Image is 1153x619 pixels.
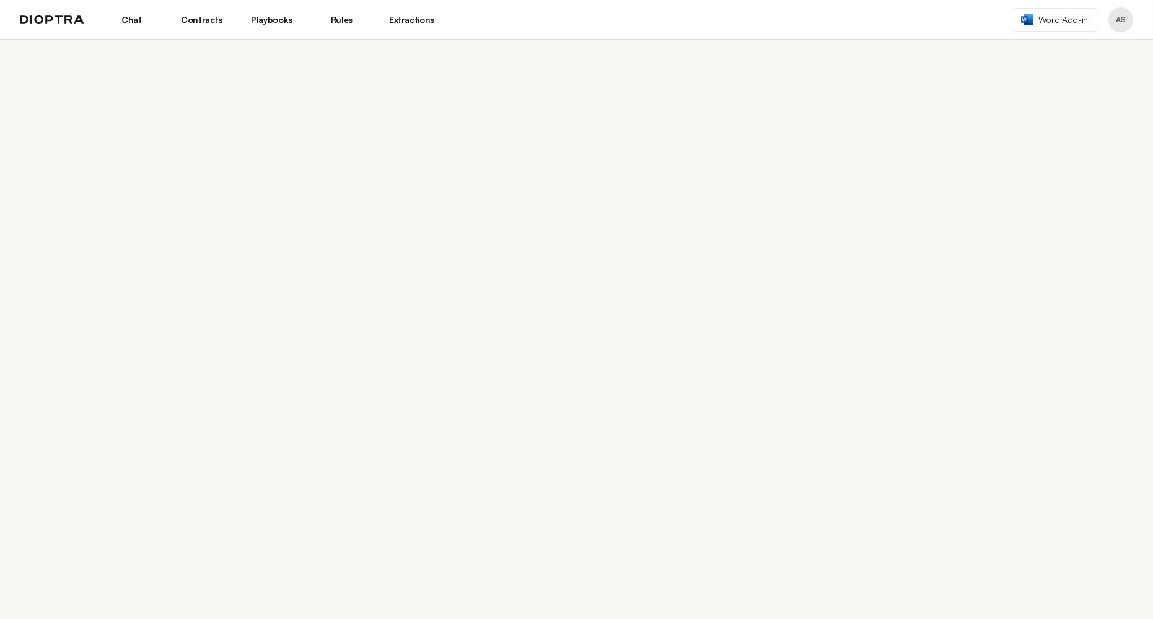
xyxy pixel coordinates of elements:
[20,15,84,24] img: logo
[174,9,229,30] a: Contracts
[1038,14,1088,26] span: Word Add-in
[104,9,159,30] a: Chat
[1011,8,1098,32] a: Word Add-in
[244,9,299,30] a: Playbooks
[314,9,369,30] a: Rules
[384,9,439,30] a: Extractions
[1021,14,1033,25] img: word
[1108,7,1133,32] button: Profile menu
